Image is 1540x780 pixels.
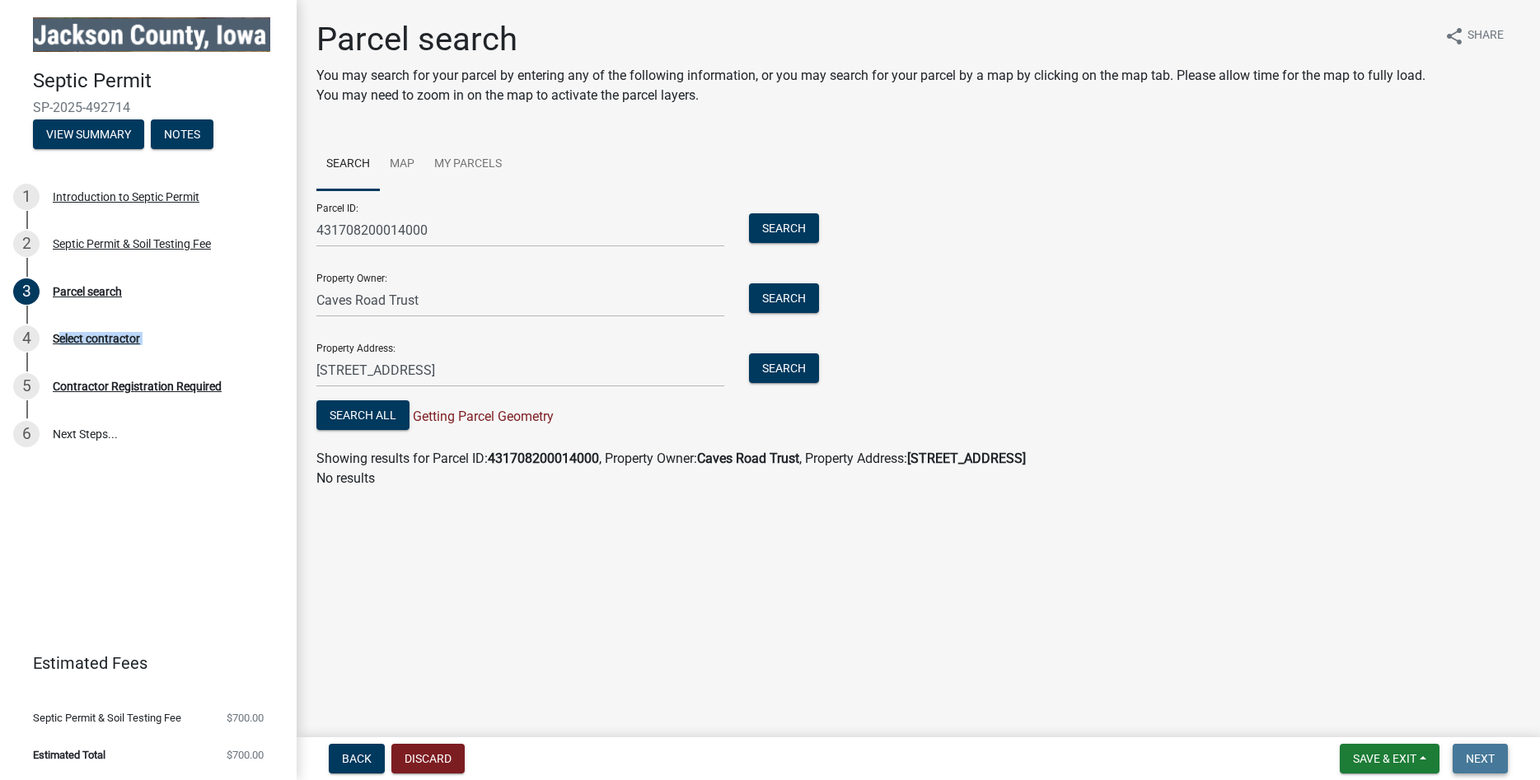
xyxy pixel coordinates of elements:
[1431,20,1517,52] button: shareShare
[380,138,424,191] a: Map
[13,373,40,399] div: 5
[316,66,1431,105] p: You may search for your parcel by entering any of the following information, or you may search fo...
[410,409,554,424] span: Getting Parcel Geometry
[227,750,264,760] span: $700.00
[33,119,144,149] button: View Summary
[53,381,222,392] div: Contractor Registration Required
[316,449,1520,469] div: Showing results for Parcel ID: , Property Owner: , Property Address:
[1466,752,1495,765] span: Next
[697,451,799,466] strong: Caves Road Trust
[53,286,122,297] div: Parcel search
[749,353,819,383] button: Search
[53,191,199,203] div: Introduction to Septic Permit
[13,278,40,305] div: 3
[316,469,1520,488] p: No results
[151,128,213,142] wm-modal-confirm: Notes
[316,138,380,191] a: Search
[1353,752,1416,765] span: Save & Exit
[13,325,40,352] div: 4
[488,451,599,466] strong: 431708200014000
[1340,744,1439,773] button: Save & Exit
[33,100,264,115] span: SP-2025-492714
[316,400,410,430] button: Search All
[53,333,140,344] div: Select contractor
[1444,26,1464,46] i: share
[13,231,40,257] div: 2
[53,238,211,250] div: Septic Permit & Soil Testing Fee
[33,712,181,723] span: Septic Permit & Soil Testing Fee
[1453,744,1508,773] button: Next
[342,752,372,765] span: Back
[33,750,105,760] span: Estimated Total
[1467,26,1504,46] span: Share
[33,17,270,52] img: Jackson County, Iowa
[33,128,144,142] wm-modal-confirm: Summary
[13,421,40,447] div: 6
[227,712,264,723] span: $700.00
[316,20,1431,59] h1: Parcel search
[907,451,1026,466] strong: [STREET_ADDRESS]
[391,744,465,773] button: Discard
[13,647,270,680] a: Estimated Fees
[33,69,283,93] h4: Septic Permit
[13,184,40,210] div: 1
[424,138,512,191] a: My Parcels
[329,744,385,773] button: Back
[749,283,819,313] button: Search
[151,119,213,149] button: Notes
[749,213,819,243] button: Search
